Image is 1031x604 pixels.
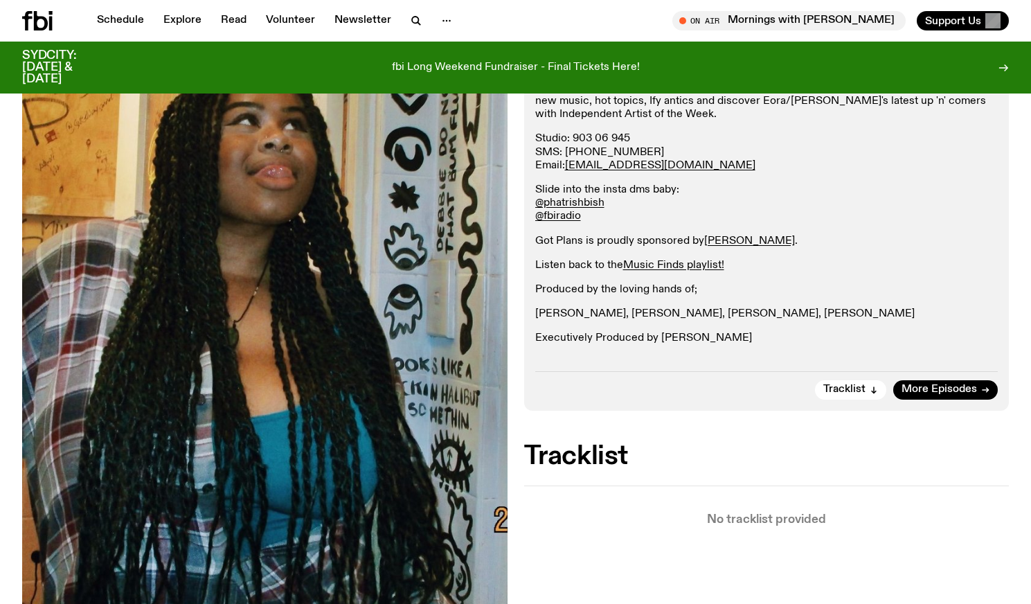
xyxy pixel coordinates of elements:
[535,82,998,122] p: Let Ify wake you up with Up For It every weekday from 7am. Have your coffee with a side of new mu...
[258,11,323,30] a: Volunteer
[893,380,998,400] a: More Episodes
[815,380,886,400] button: Tracklist
[213,11,255,30] a: Read
[535,197,604,208] a: @phatrishbish
[902,384,977,395] span: More Episodes
[535,132,998,172] p: Studio: 903 06 945 SMS: [PHONE_NUMBER] Email:
[535,184,998,224] p: Slide into the insta dms baby:
[535,308,998,321] p: [PERSON_NAME], [PERSON_NAME], [PERSON_NAME], [PERSON_NAME]
[326,11,400,30] a: Newsletter
[535,235,998,248] p: Got Plans is proudly sponsored by .
[89,11,152,30] a: Schedule
[623,260,724,271] a: Music Finds playlist!
[672,11,906,30] button: On AirMornings with [PERSON_NAME]
[917,11,1009,30] button: Support Us
[524,514,1010,526] p: No tracklist provided
[823,384,866,395] span: Tracklist
[704,236,795,247] a: [PERSON_NAME]
[925,15,981,27] span: Support Us
[392,62,640,74] p: fbi Long Weekend Fundraiser - Final Tickets Here!
[535,332,998,345] p: Executively Produced by [PERSON_NAME]
[22,50,111,85] h3: SYDCITY: [DATE] & [DATE]
[565,160,755,171] a: [EMAIL_ADDRESS][DOMAIN_NAME]
[155,11,210,30] a: Explore
[524,444,1010,469] h2: Tracklist
[535,211,581,222] a: @fbiradio
[535,283,998,296] p: Produced by the loving hands of;
[535,259,998,272] p: Listen back to the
